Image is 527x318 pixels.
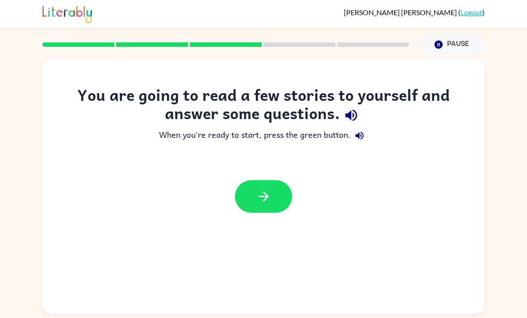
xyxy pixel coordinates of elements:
div: You are going to read a few stories to yourself and answer some questions. [60,86,467,127]
img: Literably [42,4,92,23]
button: Pause [420,34,485,55]
span: [PERSON_NAME] [PERSON_NAME] [344,8,458,17]
a: Logout [460,8,482,17]
div: ( ) [344,8,485,17]
div: When you're ready to start, press the green button. [60,127,467,145]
